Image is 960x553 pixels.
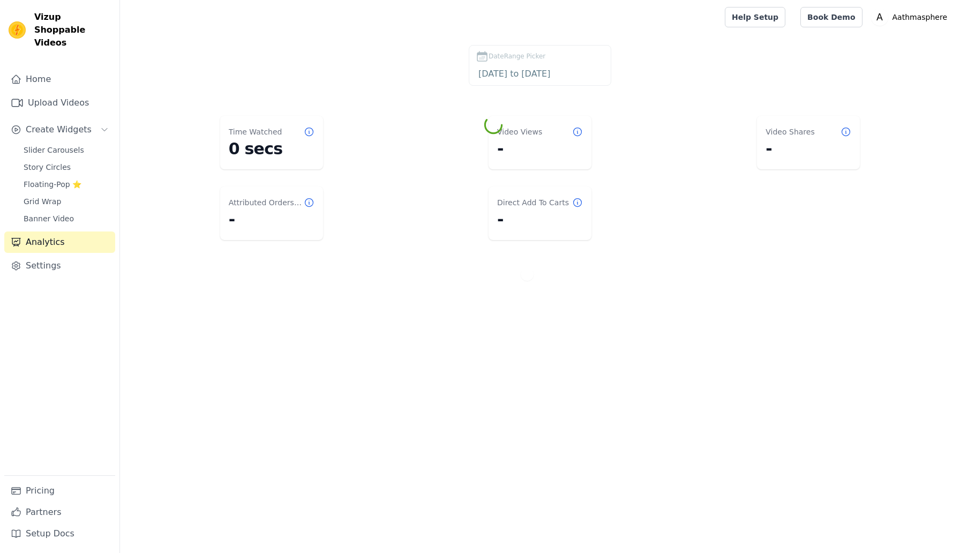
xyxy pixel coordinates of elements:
text: A [876,12,883,23]
a: Grid Wrap [17,194,115,209]
dd: 0 secs [229,139,314,159]
p: Aathmasphere [888,8,951,27]
span: Create Widgets [26,123,92,136]
dd: - [497,139,583,159]
span: Floating-Pop ⭐ [24,179,81,190]
dd: - [766,139,851,159]
a: Slider Carousels [17,143,115,158]
img: Vizup [9,21,26,39]
a: Book Demo [800,7,862,27]
a: Upload Videos [4,92,115,114]
a: Story Circles [17,160,115,175]
dd: - [497,210,583,229]
dt: Attributed Orders Count [229,197,304,208]
a: Pricing [4,480,115,502]
dt: Direct Add To Carts [497,197,569,208]
span: Slider Carousels [24,145,84,155]
a: Home [4,69,115,90]
dt: Time Watched [229,126,282,137]
a: Floating-Pop ⭐ [17,177,115,192]
span: Vizup Shoppable Videos [34,11,111,49]
a: Help Setup [725,7,785,27]
button: Create Widgets [4,119,115,140]
dd: - [229,210,314,229]
span: Grid Wrap [24,196,61,207]
dt: Video Shares [766,126,814,137]
a: Settings [4,255,115,276]
dt: Video Views [497,126,542,137]
button: A Aathmasphere [871,8,951,27]
a: Setup Docs [4,523,115,544]
span: DateRange Picker [489,51,545,61]
input: DateRange Picker [476,67,604,81]
a: Analytics [4,231,115,253]
a: Banner Video [17,211,115,226]
span: Story Circles [24,162,71,173]
a: Partners [4,502,115,523]
span: Banner Video [24,213,74,224]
